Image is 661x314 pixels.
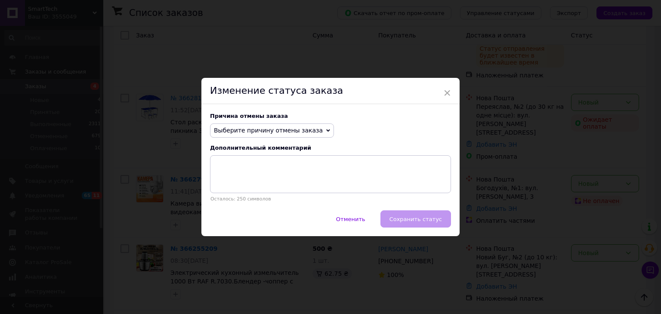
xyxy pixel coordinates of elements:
[443,86,451,100] span: ×
[210,196,451,202] p: Осталось: 250 символов
[214,127,323,134] span: Выберите причину отмены заказа
[210,145,451,151] div: Дополнительный комментарий
[210,113,451,119] div: Причина отмены заказа
[201,78,460,104] div: Изменение статуса заказа
[327,210,374,228] button: Отменить
[336,216,365,222] span: Отменить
